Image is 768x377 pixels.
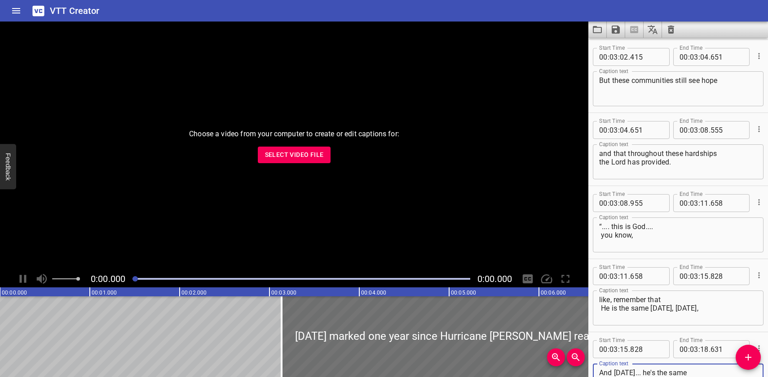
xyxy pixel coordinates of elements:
input: 651 [630,121,663,139]
input: 828 [711,267,743,285]
input: 631 [711,340,743,358]
div: Cue Options [753,44,764,68]
button: Load captions from file [588,22,607,38]
div: Toggle Full Screen [557,270,574,287]
input: 15 [620,340,628,358]
input: 08 [620,194,628,212]
button: Select Video File [258,147,331,163]
span: . [709,194,711,212]
input: 11 [620,267,628,285]
input: 658 [711,194,743,212]
input: 03 [690,48,698,66]
h6: VTT Creator [50,4,100,18]
span: : [698,48,700,66]
input: 555 [711,121,743,139]
input: 11 [700,194,709,212]
span: : [698,267,700,285]
input: 658 [630,267,663,285]
text: 00:04.000 [361,290,386,296]
span: . [628,340,630,358]
input: 18 [700,340,709,358]
span: : [608,48,609,66]
input: 03 [690,194,698,212]
div: Cue Options [753,264,764,287]
span: . [628,194,630,212]
svg: Clear captions [666,24,676,35]
input: 415 [630,48,663,66]
span: : [688,340,690,358]
span: : [608,194,609,212]
div: Cue Options [753,337,764,360]
input: 00 [599,267,608,285]
input: 15 [700,267,709,285]
div: Hide/Show Captions [519,270,536,287]
span: : [618,48,620,66]
span: : [608,121,609,139]
span: : [688,267,690,285]
input: 04 [620,121,628,139]
text: 00:00.000 [2,290,27,296]
button: Cue Options [753,269,765,281]
p: Choose a video from your computer to create or edit captions for: [189,129,399,139]
button: Cue Options [753,123,765,135]
span: . [709,340,711,358]
input: 00 [680,194,688,212]
text: 00:01.000 [92,290,117,296]
button: Translate captions [644,22,662,38]
input: 00 [599,48,608,66]
input: 03 [609,267,618,285]
span: : [698,121,700,139]
svg: Load captions from file [592,24,603,35]
input: 828 [630,340,663,358]
input: 00 [680,48,688,66]
button: Cue Options [753,342,765,354]
button: Cue Options [753,196,765,208]
text: 00:02.000 [181,290,207,296]
input: 03 [690,121,698,139]
span: . [628,48,630,66]
span: : [618,121,620,139]
input: 00 [599,121,608,139]
input: 03 [609,121,618,139]
button: Add Cue [736,345,761,370]
svg: Translate captions [647,24,658,35]
span: : [618,194,620,212]
span: . [628,267,630,285]
text: 00:05.000 [451,290,476,296]
div: Cue Options [753,117,764,141]
span: : [698,340,700,358]
textarea: But these communities still see hope [599,76,757,102]
span: Select Video File [265,149,324,160]
span: : [618,340,620,358]
input: 00 [680,340,688,358]
span: : [698,194,700,212]
span: . [709,267,711,285]
span: : [688,194,690,212]
span: : [688,121,690,139]
input: 00 [680,267,688,285]
span: Current Time [91,273,125,284]
input: 955 [630,194,663,212]
input: 03 [609,48,618,66]
span: Video Duration [477,273,512,284]
span: . [709,121,711,139]
input: 00 [599,194,608,212]
button: Clear captions [662,22,680,38]
span: . [709,48,711,66]
div: Cue Options [753,191,764,214]
button: Zoom Out [567,348,585,366]
span: Select a video in the pane to the left, then you can automatically extract captions. [625,22,644,38]
input: 03 [609,340,618,358]
span: : [688,48,690,66]
textarea: like, remember that He is the same [DATE], [DATE], [599,295,757,321]
textarea: “.... this is God.... you know, [599,222,757,248]
input: 651 [711,48,743,66]
input: 04 [700,48,709,66]
div: Play progress [132,278,470,280]
input: 03 [690,267,698,285]
button: Cue Options [753,50,765,62]
text: 00:03.000 [271,290,296,296]
span: . [628,121,630,139]
text: 00:06.000 [541,290,566,296]
textarea: and that throughout these hardships the Lord has provided. [599,149,757,175]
